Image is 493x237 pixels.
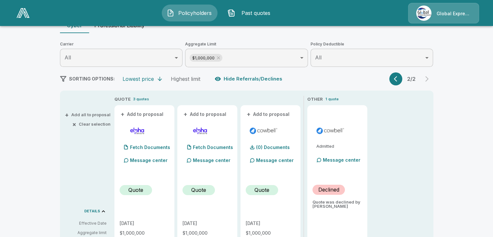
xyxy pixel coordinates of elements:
[246,111,291,118] button: +Add to proposal
[315,126,345,136] img: cowbellp100
[416,6,431,21] img: Agency Icon
[312,200,362,208] p: Quote was declined by [PERSON_NAME]
[315,54,322,61] span: All
[65,54,71,61] span: All
[182,231,232,235] p: $1,000,000
[325,96,327,102] p: 1
[69,76,115,81] span: SORTING OPTIONS:
[185,41,308,47] span: Aggregate Limit
[128,186,143,194] p: Quote
[248,126,278,136] img: cowbellp250
[65,230,107,236] p: Aggregate limit
[323,156,360,163] p: Message center
[185,126,215,136] img: elphacyberstandard
[247,112,251,117] span: +
[167,9,174,17] img: Policyholders Icon
[256,145,290,150] p: (0) Documents
[254,186,269,194] p: Quote
[133,96,149,102] p: 3 quotes
[190,54,217,62] span: $1,000,000
[228,9,235,17] img: Past quotes Icon
[316,144,362,148] p: Admitted
[223,5,278,21] button: Past quotes IconPast quotes
[122,126,152,136] img: elphacyberenhanced
[190,54,222,62] div: $1,000,000
[328,96,339,102] p: quote
[183,112,187,117] span: +
[72,122,76,126] span: ×
[193,145,233,150] p: Fetch Documents
[84,209,100,213] p: DETAILS
[114,96,131,103] p: QUOTE
[121,112,124,117] span: +
[66,113,111,117] button: +Add all to proposal
[193,157,230,164] p: Message center
[437,10,471,17] p: Global Express Underwriters
[246,231,295,235] p: $1,000,000
[408,3,479,23] a: Agency IconGlobal Express Underwriters
[74,122,111,126] button: ×Clear selection
[246,221,295,226] p: [DATE]
[171,76,200,82] div: Highest limit
[307,96,323,103] p: OTHER
[120,221,169,226] p: [DATE]
[182,221,232,226] p: [DATE]
[17,8,29,18] img: AA Logo
[311,41,433,47] span: Policy Deductible
[65,113,69,117] span: +
[191,186,206,194] p: Quote
[238,9,274,17] span: Past quotes
[130,157,168,164] p: Message center
[213,73,285,85] button: Hide Referrals/Declines
[162,5,217,21] button: Policyholders IconPolicyholders
[130,145,170,150] p: Fetch Documents
[177,9,213,17] span: Policyholders
[318,186,339,193] p: Declined
[182,111,228,118] button: +Add to proposal
[60,41,183,47] span: Carrier
[256,157,294,164] p: Message center
[65,220,107,226] p: Effective Date
[120,231,169,235] p: $1,000,000
[120,111,165,118] button: +Add to proposal
[123,76,154,82] div: Lowest price
[405,76,418,81] p: 2 / 2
